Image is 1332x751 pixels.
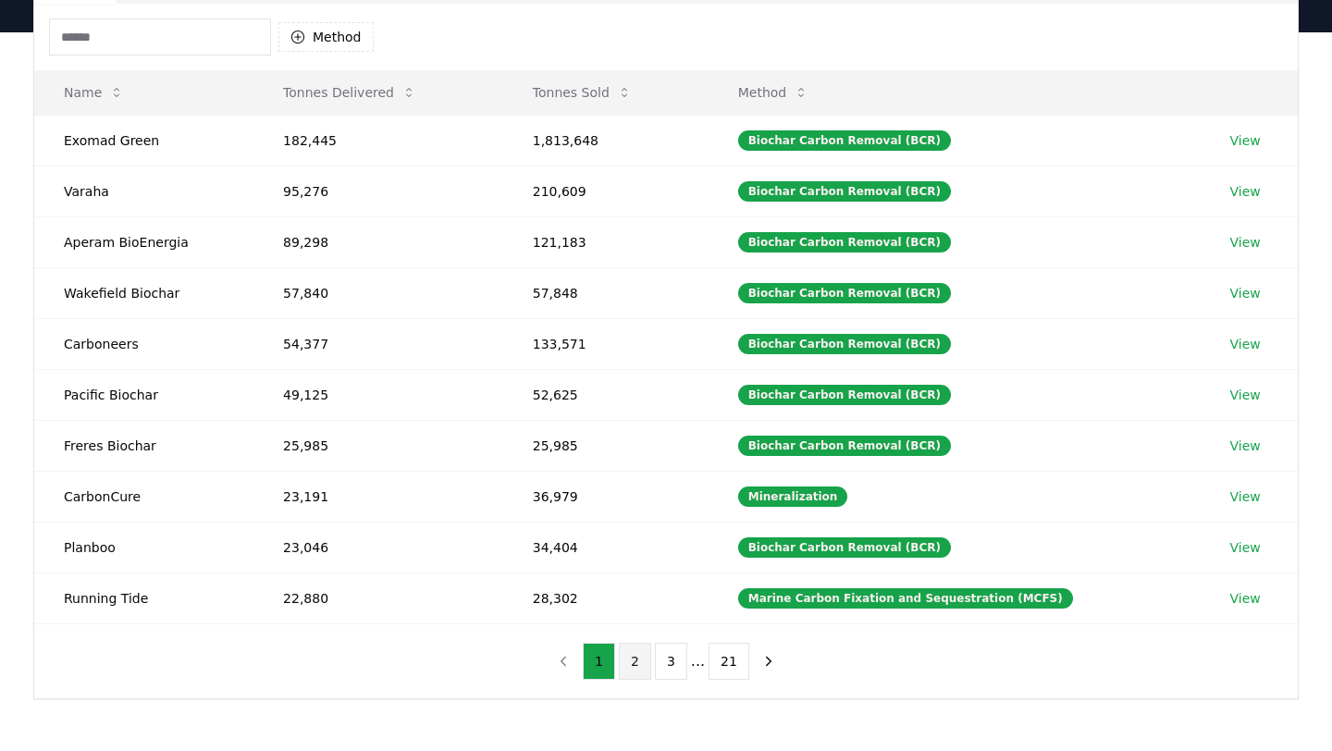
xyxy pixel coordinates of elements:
td: 25,985 [253,420,503,471]
div: Biochar Carbon Removal (BCR) [738,537,951,558]
a: View [1230,538,1261,557]
td: 54,377 [253,318,503,369]
a: View [1230,284,1261,302]
td: 52,625 [503,369,709,420]
td: 22,880 [253,572,503,623]
td: Running Tide [34,572,253,623]
td: Freres Biochar [34,420,253,471]
td: 25,985 [503,420,709,471]
td: Planboo [34,522,253,572]
a: View [1230,233,1261,252]
a: View [1230,182,1261,201]
button: Name [49,74,139,111]
div: Biochar Carbon Removal (BCR) [738,436,951,456]
td: Aperam BioEnergia [34,216,253,267]
button: Method [723,74,824,111]
td: Pacific Biochar [34,369,253,420]
td: 57,848 [503,267,709,318]
div: Biochar Carbon Removal (BCR) [738,283,951,303]
a: View [1230,437,1261,455]
td: 49,125 [253,369,503,420]
td: Wakefield Biochar [34,267,253,318]
td: 89,298 [253,216,503,267]
td: Carboneers [34,318,253,369]
a: View [1230,487,1261,506]
button: 3 [655,643,687,680]
td: Exomad Green [34,115,253,166]
td: 23,191 [253,471,503,522]
td: 36,979 [503,471,709,522]
button: 2 [619,643,651,680]
td: 23,046 [253,522,503,572]
td: 1,813,648 [503,115,709,166]
div: Biochar Carbon Removal (BCR) [738,232,951,252]
td: 182,445 [253,115,503,166]
a: View [1230,335,1261,353]
button: 1 [583,643,615,680]
a: View [1230,131,1261,150]
button: Tonnes Sold [518,74,647,111]
td: 34,404 [503,522,709,572]
td: CarbonCure [34,471,253,522]
div: Biochar Carbon Removal (BCR) [738,334,951,354]
td: 210,609 [503,166,709,216]
td: 28,302 [503,572,709,623]
button: Method [278,22,374,52]
button: 21 [709,643,749,680]
td: 57,840 [253,267,503,318]
div: Biochar Carbon Removal (BCR) [738,385,951,405]
td: Varaha [34,166,253,216]
button: Tonnes Delivered [268,74,431,111]
div: Marine Carbon Fixation and Sequestration (MCFS) [738,588,1073,609]
td: 133,571 [503,318,709,369]
li: ... [691,650,705,672]
td: 95,276 [253,166,503,216]
button: next page [753,643,784,680]
a: View [1230,589,1261,608]
a: View [1230,386,1261,404]
div: Biochar Carbon Removal (BCR) [738,181,951,202]
td: 121,183 [503,216,709,267]
div: Mineralization [738,486,848,507]
div: Biochar Carbon Removal (BCR) [738,130,951,151]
